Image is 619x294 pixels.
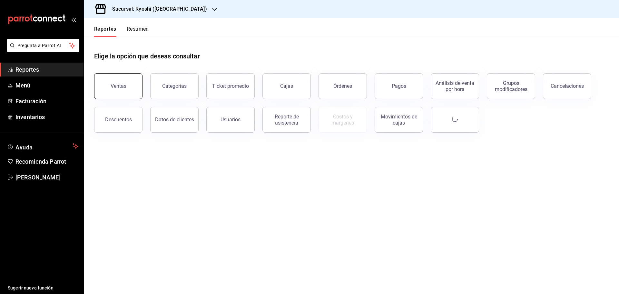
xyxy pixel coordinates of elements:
[212,83,249,89] div: Ticket promedio
[94,26,149,37] div: navigation tabs
[262,73,311,99] a: Cajas
[319,107,367,133] button: Contrata inventarios para ver este reporte
[206,73,255,99] button: Ticket promedio
[71,17,76,22] button: open_drawer_menu
[105,117,132,123] div: Descuentos
[15,173,78,182] span: [PERSON_NAME]
[262,107,311,133] button: Reporte de asistencia
[5,47,79,54] a: Pregunta a Parrot AI
[487,73,535,99] button: Grupos modificadores
[491,80,531,92] div: Grupos modificadores
[7,39,79,52] button: Pregunta a Parrot AI
[17,42,69,49] span: Pregunta a Parrot AI
[15,142,70,150] span: Ayuda
[107,5,207,13] h3: Sucursal: Ryoshi ([GEOGRAPHIC_DATA])
[267,114,307,126] div: Reporte de asistencia
[392,83,406,89] div: Pagos
[94,73,142,99] button: Ventas
[94,107,142,133] button: Descuentos
[206,107,255,133] button: Usuarios
[431,73,479,99] button: Análisis de venta por hora
[551,83,584,89] div: Cancelaciones
[435,80,475,92] div: Análisis de venta por hora
[111,83,126,89] div: Ventas
[333,83,352,89] div: Órdenes
[543,73,591,99] button: Cancelaciones
[379,114,419,126] div: Movimientos de cajas
[8,285,78,291] span: Sugerir nueva función
[162,83,187,89] div: Categorías
[15,113,78,121] span: Inventarios
[375,107,423,133] button: Movimientos de cajas
[127,26,149,37] button: Resumen
[280,82,293,90] div: Cajas
[375,73,423,99] button: Pagos
[15,65,78,74] span: Reportes
[150,73,199,99] button: Categorías
[94,26,116,37] button: Reportes
[15,157,78,166] span: Recomienda Parrot
[319,73,367,99] button: Órdenes
[221,117,241,123] div: Usuarios
[94,51,200,61] h1: Elige la opción que deseas consultar
[323,114,363,126] div: Costos y márgenes
[15,97,78,106] span: Facturación
[15,81,78,90] span: Menú
[150,107,199,133] button: Datos de clientes
[155,117,194,123] div: Datos de clientes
